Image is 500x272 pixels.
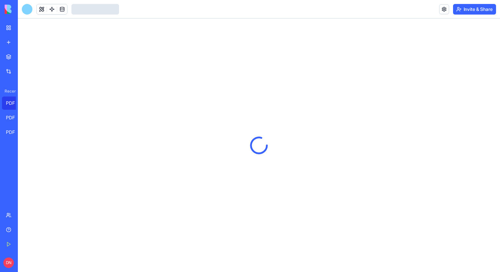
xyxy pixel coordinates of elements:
span: Recent [2,89,16,94]
a: PDF Viewer [2,111,28,124]
a: PDF Viewer [2,126,28,139]
a: PDF Viewer Pro [2,97,28,110]
span: DN [3,257,14,268]
div: PDF Viewer [6,114,24,121]
div: PDF Viewer Pro [6,100,24,106]
div: PDF Viewer [6,129,24,136]
button: Invite & Share [453,4,496,15]
img: logo [5,5,46,14]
